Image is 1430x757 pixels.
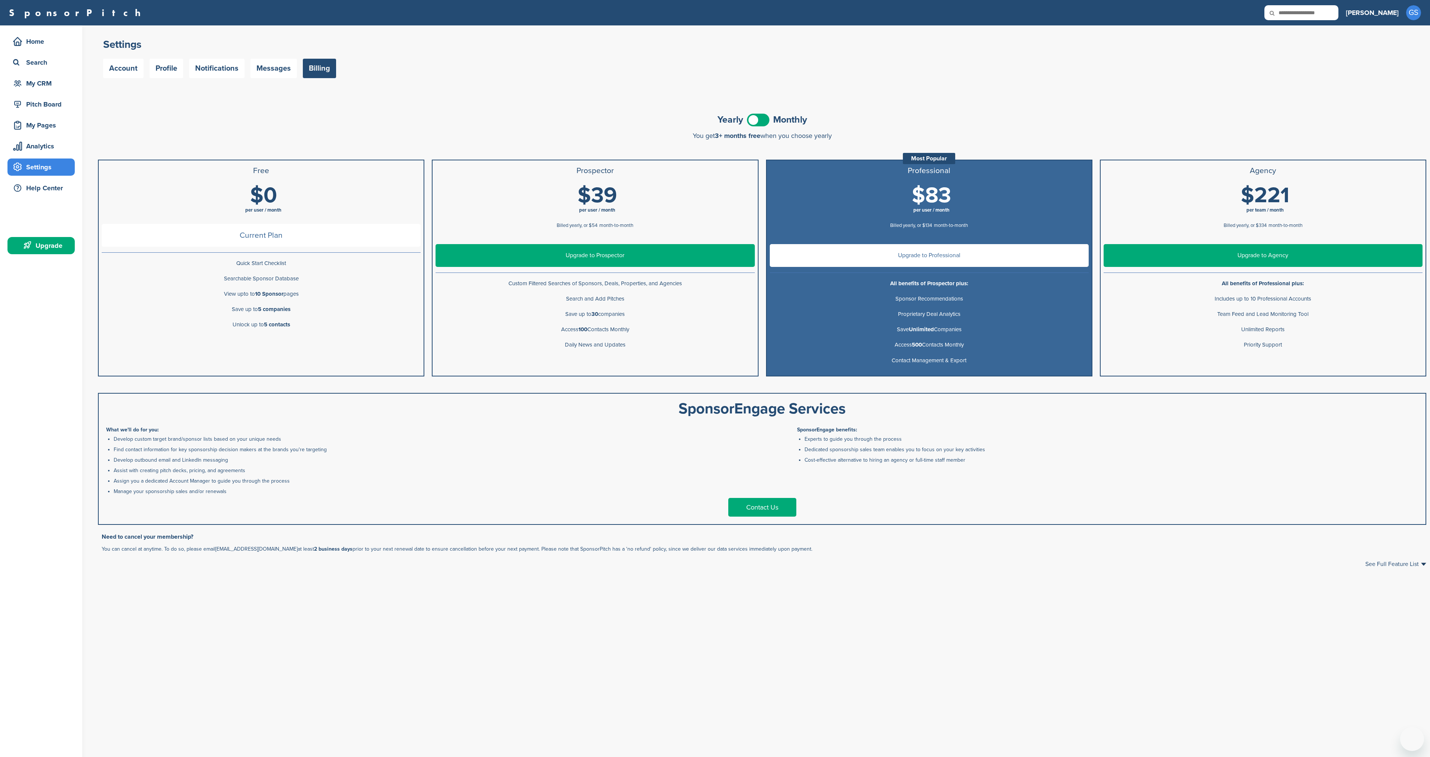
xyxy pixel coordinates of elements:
div: SponsorEngage Services [106,401,1418,416]
div: My CRM [11,77,75,90]
a: Search [7,54,75,71]
p: Custom Filtered Searches of Sponsors, Deals, Properties, and Agencies [436,279,754,288]
h2: Settings [103,38,1421,51]
span: $83 [912,182,951,209]
span: $221 [1241,182,1289,209]
a: Profile [150,59,183,78]
p: Contact Management & Export [770,356,1089,365]
span: Yearly [717,115,743,124]
h3: [PERSON_NAME] [1346,7,1399,18]
h3: Free [102,166,421,175]
span: 3+ months free [715,132,760,140]
span: $39 [578,182,617,209]
p: Proprietary Deal Analytics [770,310,1089,319]
li: Assign you a dedicated Account Manager to guide you through the process [114,477,760,485]
b: 30 [591,311,598,317]
p: Access Contacts Monthly [436,325,754,334]
a: Upgrade to Prospector [436,244,754,267]
li: Assist with creating pitch decks, pricing, and agreements [114,467,760,474]
span: per user / month [245,207,282,213]
div: Analytics [11,139,75,153]
h3: Agency [1104,166,1423,175]
b: What we'll do for you: [106,427,159,433]
a: [EMAIL_ADDRESS][DOMAIN_NAME] [215,546,298,552]
p: Includes up to 10 Professional Accounts [1104,294,1423,304]
div: You get when you choose yearly [98,132,1426,139]
div: My Pages [11,119,75,132]
p: Save up to companies [436,310,754,319]
p: Save up to [102,305,421,314]
li: Develop outbound email and LinkedIn messaging [114,456,760,464]
p: Team Feed and Lead Monitoring Tool [1104,310,1423,319]
h3: Professional [770,166,1089,175]
a: Notifications [189,59,245,78]
span: Billed yearly, or $334 [1224,222,1267,228]
a: Pitch Board [7,96,75,113]
span: month-to-month [934,222,968,228]
a: Account [103,59,144,78]
span: GS [1406,5,1421,20]
a: Contact Us [728,498,796,517]
p: Searchable Sponsor Database [102,274,421,283]
li: Find contact information for key sponsorship decision makers at the brands you're targeting [114,446,760,453]
p: Search and Add Pitches [436,294,754,304]
b: All benefits of Professional plus: [1222,280,1304,287]
b: Unlimited [909,326,934,333]
a: Billing [303,59,336,78]
div: Home [11,35,75,48]
b: 10 Sponsor [255,290,283,297]
span: Current Plan [102,224,421,247]
p: Unlock up to [102,320,421,329]
h3: Need to cancel your membership? [102,532,1426,541]
a: Upgrade [7,237,75,254]
p: Daily News and Updates [436,340,754,350]
b: 100 [578,326,587,333]
b: 5 contacts [264,321,290,328]
h3: Prospector [436,166,754,175]
a: My Pages [7,117,75,134]
div: Pitch Board [11,98,75,111]
div: Most Popular [903,153,955,164]
b: All benefits of Prospector plus: [890,280,968,287]
b: 500 [912,341,922,348]
li: Experts to guide you through the process [805,435,1418,443]
div: Help Center [11,181,75,195]
a: [PERSON_NAME] [1346,4,1399,21]
p: Sponsor Recommendations [770,294,1089,304]
li: Cost-effective alternative to hiring an agency or full-time staff member [805,456,1418,464]
a: Messages [250,59,297,78]
div: Upgrade [11,239,75,252]
span: per user / month [913,207,950,213]
li: Develop custom target brand/sponsor lists based on your unique needs [114,435,760,443]
iframe: Button to launch messaging window [1400,727,1424,751]
a: Help Center [7,179,75,197]
p: Priority Support [1104,340,1423,350]
a: Settings [7,159,75,176]
p: Save Companies [770,325,1089,334]
span: month-to-month [1268,222,1303,228]
span: per user / month [579,207,615,213]
a: My CRM [7,75,75,92]
a: See Full Feature List [1365,561,1426,567]
div: Settings [11,160,75,174]
div: Search [11,56,75,69]
span: $0 [250,182,277,209]
p: Unlimited Reports [1104,325,1423,334]
span: Billed yearly, or $134 [890,222,932,228]
b: 2 business days [314,546,353,552]
a: Upgrade to Professional [770,244,1089,267]
a: Analytics [7,138,75,155]
p: You can cancel at anytime. To do so, please email at least prior to your next renewal date to ens... [102,544,1426,554]
span: Billed yearly, or $54 [557,222,597,228]
li: Manage your sponsorship sales and/or renewals [114,487,760,495]
p: Access Contacts Monthly [770,340,1089,350]
p: View upto to pages [102,289,421,299]
a: Upgrade to Agency [1104,244,1423,267]
span: month-to-month [599,222,633,228]
li: Dedicated sponsorship sales team enables you to focus on your key activities [805,446,1418,453]
a: Home [7,33,75,50]
span: Monthly [773,115,807,124]
a: SponsorPitch [9,8,145,18]
span: per team / month [1246,207,1284,213]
